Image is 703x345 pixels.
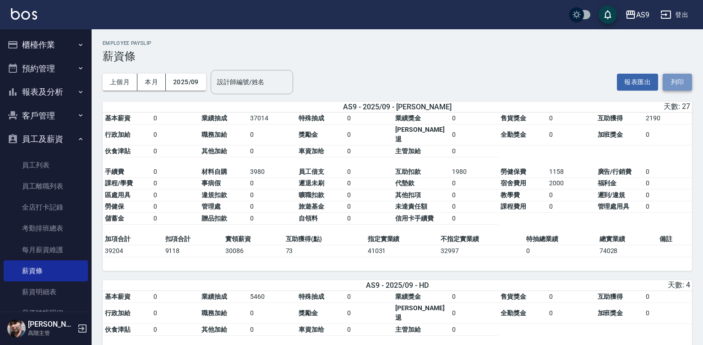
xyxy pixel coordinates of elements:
[598,131,623,138] span: 加班獎金
[4,127,88,151] button: 員工及薪資
[299,191,324,199] span: 曠職扣款
[657,6,692,23] button: 登出
[4,80,88,104] button: 報表及分析
[248,291,296,303] td: 5460
[151,213,200,225] td: 0
[345,213,393,225] td: 0
[4,239,88,260] a: 每月薪資維護
[598,179,617,187] span: 福利金
[636,9,649,21] div: AS9
[643,124,692,146] td: 0
[105,131,131,138] span: 行政加給
[283,233,365,245] td: 互助獲得(點)
[202,293,227,300] span: 業績抽成
[103,245,163,257] td: 39204
[248,146,296,157] td: 0
[105,326,131,333] span: 伙食津貼
[248,166,296,178] td: 3980
[450,201,498,213] td: 0
[597,245,658,257] td: 74028
[223,233,283,245] td: 實領薪資
[4,197,88,218] a: 全店打卡記錄
[166,74,206,91] button: 2025/09
[299,147,324,155] span: 車資加给
[345,291,393,303] td: 0
[450,213,498,225] td: 0
[524,245,597,257] td: 0
[395,179,414,187] span: 代墊款
[202,114,227,122] span: 業績抽成
[299,293,324,300] span: 特殊抽成
[663,74,692,91] button: 列印
[202,309,227,317] span: 職務加給
[450,302,498,324] td: 0
[4,218,88,239] a: 考勤排班總表
[248,201,296,213] td: 0
[4,281,88,302] a: 薪資明細表
[597,233,658,245] td: 總實業績
[105,293,131,300] span: 基本薪資
[299,309,318,317] span: 獎勵金
[28,329,75,337] p: 高階主管
[105,191,131,199] span: 區處用具
[598,168,632,175] span: 廣告/行銷費
[4,302,88,323] a: 薪資轉帳明細
[151,113,200,124] td: 0
[299,326,324,333] span: 車資加给
[223,245,283,257] td: 30086
[7,319,26,338] img: Person
[643,189,692,201] td: 0
[643,178,692,189] td: 0
[395,203,427,210] span: 未達責任額
[395,215,434,222] span: 信用卡手續費
[4,155,88,176] a: 員工列表
[345,124,393,146] td: 0
[105,147,131,155] span: 伙食津貼
[617,74,658,91] button: 報表匯出
[151,124,200,146] td: 0
[103,233,163,245] td: 加項合計
[365,233,438,245] td: 指定實業績
[657,233,692,245] td: 備註
[105,203,124,210] span: 勞健保
[599,5,617,24] button: save
[299,131,318,138] span: 獎勵金
[395,293,421,300] span: 業績獎金
[547,201,595,213] td: 0
[598,309,623,317] span: 加班獎金
[345,302,393,324] td: 0
[202,147,227,155] span: 其他加給
[345,324,393,336] td: 0
[4,104,88,128] button: 客戶管理
[438,233,524,245] td: 不指定實業績
[501,114,526,122] span: 售貨獎金
[11,8,37,20] img: Logo
[248,178,296,189] td: 0
[202,326,227,333] span: 其他加給
[547,302,595,324] td: 0
[345,146,393,157] td: 0
[395,191,421,199] span: 其他扣項
[151,189,200,201] td: 0
[105,179,133,187] span: 課程/學費
[248,189,296,201] td: 0
[643,291,692,303] td: 0
[137,74,166,91] button: 本月
[366,281,429,290] span: AS9 - 2025/09 - HD
[501,168,526,175] span: 勞健保費
[299,168,324,175] span: 員工借支
[248,213,296,225] td: 0
[151,201,200,213] td: 0
[4,33,88,57] button: 櫃檯作業
[395,326,421,333] span: 主管加給
[103,50,692,63] h3: 薪資條
[643,201,692,213] td: 0
[151,178,200,189] td: 0
[343,102,452,111] span: AS9 - 2025/09 - [PERSON_NAME]
[202,215,227,222] span: 贈品扣款
[4,260,88,281] a: 薪資條
[395,168,421,175] span: 互助扣款
[345,189,393,201] td: 0
[105,215,124,222] span: 儲蓄金
[598,203,630,210] span: 管理處用具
